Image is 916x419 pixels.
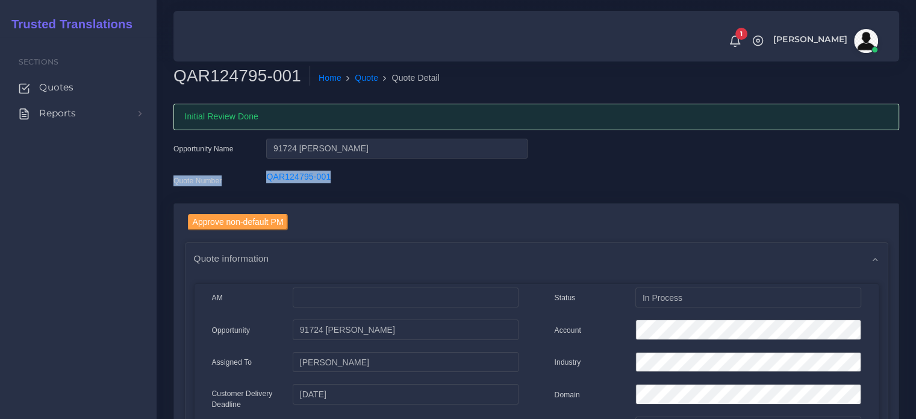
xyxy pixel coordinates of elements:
[266,172,331,181] a: QAR124795-001
[173,66,310,86] h2: QAR124795-001
[724,34,746,48] a: 1
[3,17,132,31] h2: Trusted Translations
[19,57,58,66] span: Sections
[212,292,223,303] label: AM
[735,28,747,40] span: 1
[3,14,132,34] a: Trusted Translations
[555,389,580,400] label: Domain
[319,72,341,84] a: Home
[188,214,288,230] input: Approve non-default PM
[9,75,148,100] a: Quotes
[555,325,581,336] label: Account
[185,243,888,274] div: Quote information
[378,72,440,84] li: Quote Detail
[854,29,878,53] img: avatar
[194,251,269,265] span: Quote information
[293,352,518,373] input: pm
[555,292,576,303] label: Status
[212,325,251,336] label: Opportunity
[767,29,882,53] a: [PERSON_NAME]avatar
[9,101,148,126] a: Reports
[39,81,73,94] span: Quotes
[39,107,76,120] span: Reports
[555,357,581,368] label: Industry
[173,143,234,154] label: Opportunity Name
[355,72,378,84] a: Quote
[173,104,899,130] div: Initial Review Done
[212,388,275,410] label: Customer Delivery Deadline
[773,35,847,43] span: [PERSON_NAME]
[212,357,252,368] label: Assigned To
[173,175,222,186] label: Quote Number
